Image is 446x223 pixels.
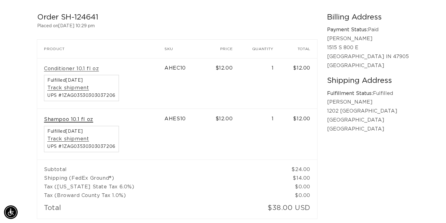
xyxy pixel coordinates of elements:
td: $12.00 [280,109,317,160]
h2: Shipping Address [327,76,409,86]
td: $0.00 [280,191,317,200]
p: Fulfilled [327,89,409,98]
td: Total [37,200,239,219]
a: Conditioner 10.1 fl oz [44,66,99,72]
span: $12.00 [216,116,233,121]
td: 1 [239,109,280,160]
time: [DATE] [66,78,83,83]
span: $12.00 [216,66,233,71]
th: Quantity [239,40,280,58]
td: $0.00 [280,182,317,191]
a: Track shipment [47,136,89,142]
strong: Payment Status: [327,27,368,32]
td: Subtotal [37,160,280,174]
p: [PERSON_NAME] 1515 S 800 E [GEOGRAPHIC_DATA] IN 47905 [GEOGRAPHIC_DATA] [327,34,409,70]
td: AHES10 [164,109,205,160]
td: Tax ([US_STATE] State Tax 6.0%) [37,182,280,191]
p: [PERSON_NAME] 1202 [GEOGRAPHIC_DATA] [GEOGRAPHIC_DATA] [GEOGRAPHIC_DATA] [327,98,409,133]
td: $38.00 USD [239,200,317,219]
span: Fulfilled [47,129,116,134]
span: Fulfilled [47,78,116,83]
td: 1 [239,58,280,109]
a: Track shipment [47,85,89,91]
strong: Fulfillment Status: [327,91,373,96]
p: Placed on [37,22,317,30]
h2: Order SH-124641 [37,13,317,22]
div: Accessibility Menu [4,205,18,219]
td: Shipping (FedEx Ground®) [37,174,280,182]
th: SKU [164,40,205,58]
th: Total [280,40,317,58]
td: Tax (Broward County Tax 1.0%) [37,191,280,200]
span: UPS #1ZAG03530303037206 [47,93,116,98]
p: Paid [327,25,409,34]
h2: Billing Address [327,13,409,22]
span: UPS #1ZAG03530303037206 [47,144,116,149]
td: AHEC10 [164,58,205,109]
td: $12.00 [280,58,317,109]
th: Price [205,40,240,58]
a: Shampoo 10.1 fl oz [44,116,93,123]
td: $14.00 [280,174,317,182]
td: $24.00 [280,160,317,174]
th: Product [37,40,164,58]
time: [DATE] [66,129,83,134]
time: [DATE] 10:29 pm [58,24,95,28]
